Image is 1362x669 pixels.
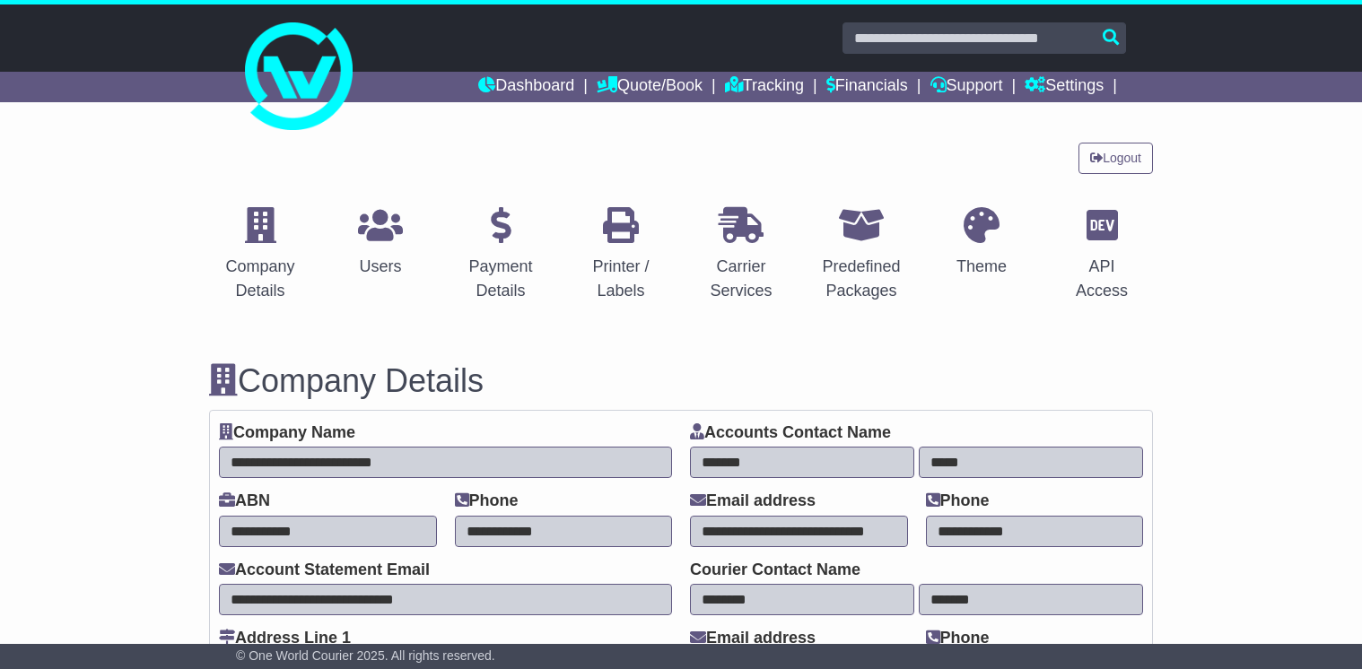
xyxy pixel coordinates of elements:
[826,72,908,102] a: Financials
[219,560,430,580] label: Account Statement Email
[822,255,901,303] div: Predefined Packages
[209,363,1153,399] h3: Company Details
[570,201,672,309] a: Printer / Labels
[690,201,792,309] a: Carrier Services
[725,72,804,102] a: Tracking
[1078,143,1153,174] a: Logout
[690,560,860,580] label: Courier Contact Name
[219,491,270,511] label: ABN
[219,629,351,648] label: Address Line 1
[236,648,495,663] span: © One World Courier 2025. All rights reserved.
[956,255,1007,279] div: Theme
[810,201,912,309] a: Predefined Packages
[926,491,990,511] label: Phone
[478,72,574,102] a: Dashboard
[358,255,403,279] div: Users
[455,491,519,511] label: Phone
[1062,255,1141,303] div: API Access
[450,201,552,309] a: Payment Details
[346,201,415,285] a: Users
[1051,201,1153,309] a: API Access
[597,72,703,102] a: Quote/Book
[690,629,816,648] label: Email address
[690,491,816,511] label: Email address
[690,423,891,443] label: Accounts Contact Name
[945,201,1018,285] a: Theme
[219,423,355,443] label: Company Name
[1025,72,1104,102] a: Settings
[702,255,781,303] div: Carrier Services
[461,255,540,303] div: Payment Details
[221,255,300,303] div: Company Details
[209,201,311,309] a: Company Details
[926,629,990,648] label: Phone
[581,255,660,303] div: Printer / Labels
[930,72,1003,102] a: Support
